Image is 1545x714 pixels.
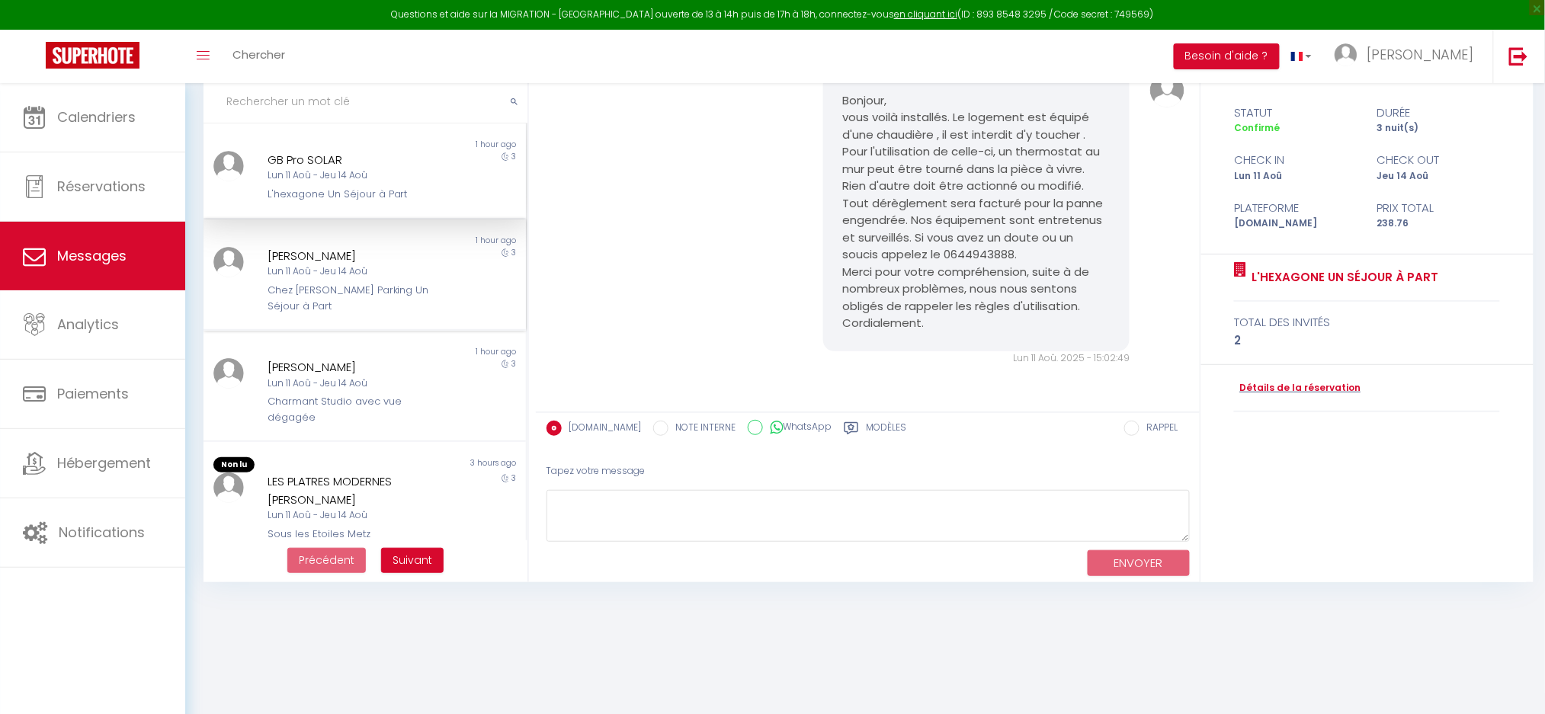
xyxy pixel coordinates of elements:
div: Sous les Etoiles Metz [GEOGRAPHIC_DATA] Un-Séjour-à-Part [268,527,436,573]
img: ... [1335,43,1357,66]
button: Next [381,548,444,574]
span: Précédent [299,552,354,568]
img: ... [213,247,244,277]
div: 3 hours ago [365,457,527,472]
div: [PERSON_NAME] [268,247,436,265]
span: Messages [57,246,127,265]
div: Plateforme [1224,199,1367,217]
div: 3 nuit(s) [1367,121,1511,136]
img: Super Booking [46,42,139,69]
div: Jeu 14 Aoû [1367,169,1511,184]
div: Lun 11 Aoû [1224,169,1367,184]
img: ... [213,472,244,503]
label: Modèles [867,421,907,440]
span: 3 [511,247,516,258]
span: 3 [511,151,516,162]
label: WhatsApp [763,420,832,437]
label: [DOMAIN_NAME] [562,421,642,437]
div: Prix total [1367,199,1511,217]
a: ... [PERSON_NAME] [1323,30,1493,83]
p: Bonjour, [842,92,1111,110]
span: Notifications [59,523,145,542]
div: durée [1367,104,1511,122]
div: Lun 11 Aoû - Jeu 14 Aoû [268,376,436,391]
span: Chercher [232,46,285,62]
div: GB Pro SOLAR [268,151,436,169]
a: en cliquant ici [894,8,957,21]
span: 3 [511,358,516,370]
div: check in [1224,151,1367,169]
div: LES PLATRES MODERNES [PERSON_NAME] [268,472,436,508]
div: L'hexagone Un Séjour à Part [268,187,436,202]
div: 1 hour ago [365,235,527,247]
p: vous voilà installés. Le logement est équipé d'une chaudière , il est interdit d'y toucher . Pour... [842,109,1111,195]
div: total des invités [1234,313,1500,331]
div: Lun 11 Aoû - Jeu 14 Aoû [268,264,436,279]
span: Analytics [57,315,119,334]
span: 3 [511,472,516,484]
div: Chez [PERSON_NAME] Parking Un Séjour à Part [268,283,436,314]
label: RAPPEL [1140,421,1178,437]
button: Previous [287,548,366,574]
a: Détails de la réservation [1234,381,1361,395]
a: Chercher [221,30,296,83]
img: logout [1509,46,1528,66]
img: ... [213,358,244,389]
div: 1 hour ago [365,346,527,358]
div: Charmant Studio avec vue dégagée [268,394,436,425]
a: L'hexagone Un Séjour à Part [1246,268,1438,287]
label: NOTE INTERNE [668,421,736,437]
span: Non lu [213,457,255,472]
span: Suivant [393,552,432,568]
p: Cordialement. [842,315,1111,332]
div: 2 [1234,331,1500,350]
div: 1 hour ago [365,139,527,151]
div: 238.76 [1367,216,1511,231]
div: [DOMAIN_NAME] [1224,216,1367,231]
img: ... [1150,73,1184,107]
div: check out [1367,151,1511,169]
input: Rechercher un mot clé [204,81,527,123]
span: [PERSON_NAME] [1367,45,1474,64]
button: ENVOYER [1088,550,1190,577]
span: Calendriers [57,107,136,126]
span: Paiements [57,384,129,403]
span: Confirmé [1234,121,1280,134]
div: [PERSON_NAME] [268,358,436,376]
p: Tout dérèglement sera facturé pour la panne engendrée. Nos équipement sont entretenus et surveill... [842,195,1111,264]
span: Hébergement [57,453,151,472]
div: Lun 11 Aoû - Jeu 14 Aoû [268,168,436,183]
div: statut [1224,104,1367,122]
div: Lun 11 Aoû. 2025 - 15:02:49 [823,351,1130,366]
p: Merci pour votre compréhension, suite à de nombreux problèmes, nous nous sentons obligés de rappe... [842,264,1111,315]
img: ... [213,151,244,181]
button: Besoin d'aide ? [1174,43,1280,69]
div: Tapez votre message [547,453,1190,490]
span: Réservations [57,177,146,196]
div: Lun 11 Aoû - Jeu 14 Aoû [268,508,436,523]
